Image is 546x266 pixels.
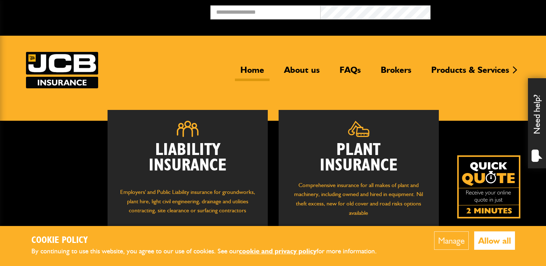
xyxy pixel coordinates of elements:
a: Products & Services [426,65,515,81]
a: Get your insurance quote isn just 2-minutes [457,155,520,218]
img: JCB Insurance Services logo [26,52,98,88]
a: About us [279,65,325,81]
button: Broker Login [431,5,541,17]
p: Employers' and Public Liability insurance for groundworks, plant hire, light civil engineering, d... [118,187,257,222]
a: Home [235,65,270,81]
p: Comprehensive insurance for all makes of plant and machinery, including owned and hired in equipm... [289,181,428,217]
a: FAQs [334,65,366,81]
a: Brokers [375,65,417,81]
button: Allow all [474,231,515,250]
p: By continuing to use this website, you agree to our use of cookies. See our for more information. [31,246,389,257]
img: Quick Quote [457,155,520,218]
a: JCB Insurance Services [26,52,98,88]
a: cookie and privacy policy [239,247,316,255]
button: Manage [434,231,469,250]
h2: Plant Insurance [289,142,428,173]
div: Need help? [528,78,546,168]
h2: Liability Insurance [118,142,257,181]
h2: Cookie Policy [31,235,389,246]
